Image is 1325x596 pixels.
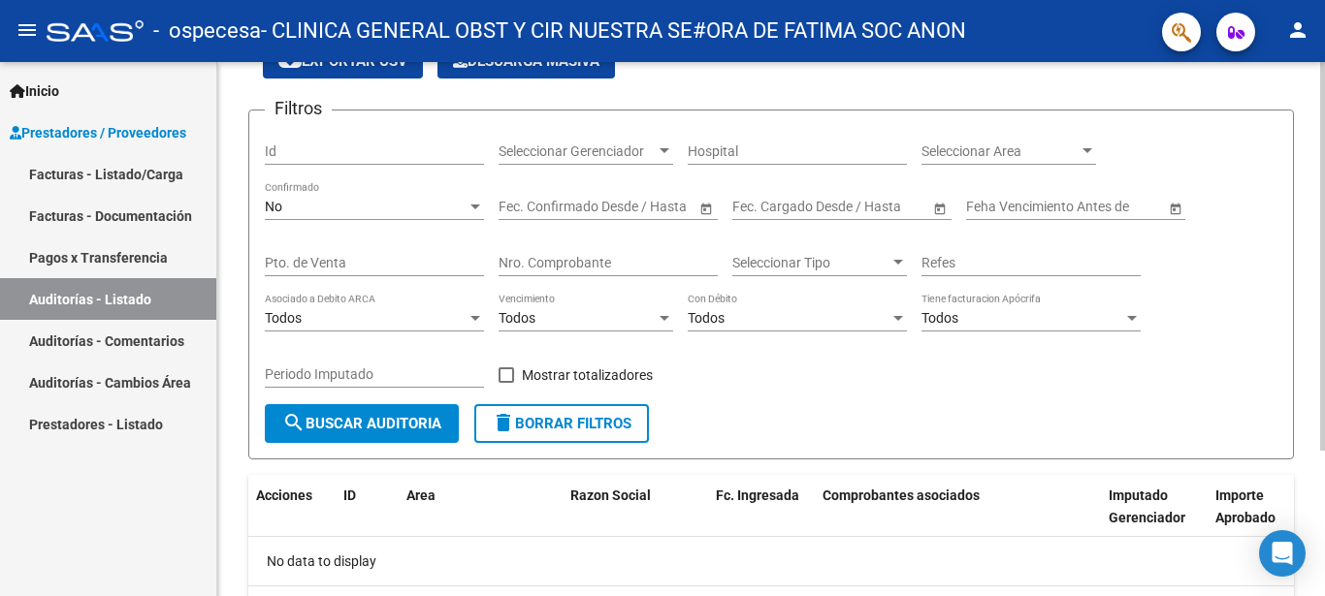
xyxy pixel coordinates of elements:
[474,404,649,443] button: Borrar Filtros
[522,363,653,387] span: Mostrar totalizadores
[815,475,1101,560] datatable-header-cell: Comprobantes asociados
[823,487,980,503] span: Comprobantes asociados
[399,475,534,560] datatable-header-cell: Area
[499,143,656,160] span: Seleccionar Gerenciador
[406,487,436,503] span: Area
[248,537,1294,585] div: No data to display
[1286,18,1309,42] mat-icon: person
[732,255,889,271] span: Seleccionar Tipo
[10,80,59,102] span: Inicio
[499,310,535,326] span: Todos
[688,310,725,326] span: Todos
[1101,475,1208,560] datatable-header-cell: Imputado Gerenciador
[586,199,681,215] input: Fecha fin
[265,199,282,214] span: No
[1165,198,1185,218] button: Open calendar
[820,199,915,215] input: Fecha fin
[1259,530,1306,577] div: Open Intercom Messenger
[10,122,186,143] span: Prestadores / Proveedores
[153,10,261,52] span: - ospecesa
[1208,475,1314,560] datatable-header-cell: Importe Aprobado
[732,199,803,215] input: Fecha inicio
[716,487,799,503] span: Fc. Ingresada
[265,310,302,326] span: Todos
[265,404,459,443] button: Buscar Auditoria
[1215,487,1276,525] span: Importe Aprobado
[921,143,1079,160] span: Seleccionar Area
[570,487,651,503] span: Razon Social
[248,475,336,560] datatable-header-cell: Acciones
[256,487,312,503] span: Acciones
[265,95,332,122] h3: Filtros
[16,18,39,42] mat-icon: menu
[708,475,815,560] datatable-header-cell: Fc. Ingresada
[929,198,950,218] button: Open calendar
[695,198,716,218] button: Open calendar
[921,310,958,326] span: Todos
[343,487,356,503] span: ID
[499,199,569,215] input: Fecha inicio
[278,52,407,70] span: Exportar CSV
[492,411,515,434] mat-icon: delete
[336,475,399,560] datatable-header-cell: ID
[563,475,708,560] datatable-header-cell: Razon Social
[282,411,306,434] mat-icon: search
[1109,487,1185,525] span: Imputado Gerenciador
[261,10,966,52] span: - CLINICA GENERAL OBST Y CIR NUESTRA SE#ORA DE FATIMA SOC ANON
[492,415,631,432] span: Borrar Filtros
[282,415,441,432] span: Buscar Auditoria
